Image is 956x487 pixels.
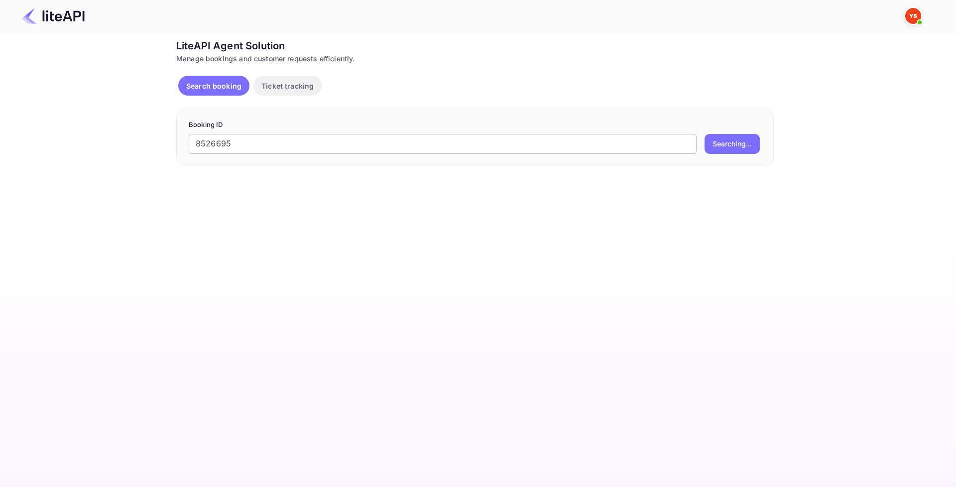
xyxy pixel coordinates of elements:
img: Yandex Support [905,8,921,24]
img: LiteAPI Logo [22,8,85,24]
p: Search booking [186,81,241,91]
p: Ticket tracking [261,81,314,91]
div: LiteAPI Agent Solution [176,38,774,53]
button: Searching... [705,134,760,154]
input: Enter Booking ID (e.g., 63782194) [189,134,697,154]
p: Booking ID [189,120,761,130]
div: Manage bookings and customer requests efficiently. [176,53,774,64]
